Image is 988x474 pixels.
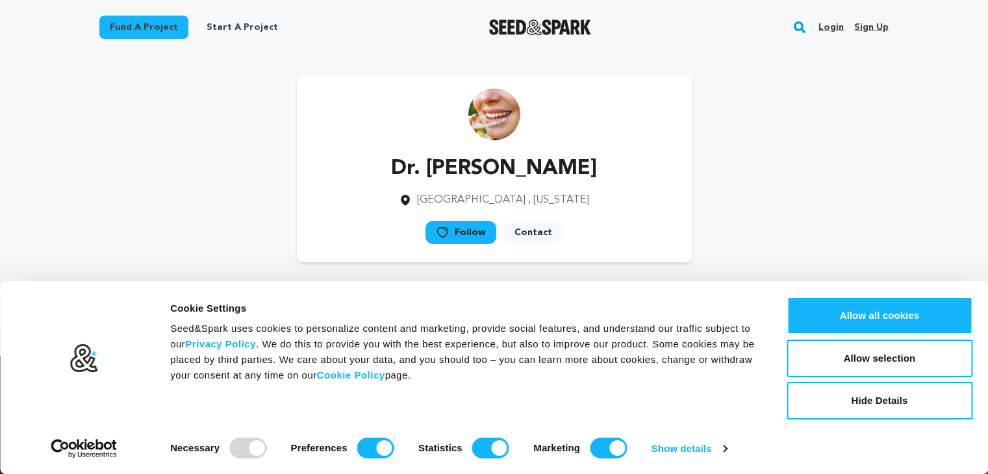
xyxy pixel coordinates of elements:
[418,442,462,453] strong: Statistics
[787,382,972,419] button: Hide Details
[317,369,385,380] a: Cookie Policy
[425,221,496,244] a: Follow
[196,16,288,39] a: Start a project
[391,153,597,184] p: Dr. [PERSON_NAME]
[417,195,526,205] span: [GEOGRAPHIC_DATA]
[652,439,727,458] a: Show details
[27,439,141,458] a: Usercentrics Cookiebot - opens in a new window
[185,338,256,349] a: Privacy Policy
[818,17,844,38] a: Login
[170,321,757,383] div: Seed&Spark uses cookies to personalize content and marketing, provide social features, and unders...
[787,297,972,334] button: Allow all cookies
[291,442,348,453] strong: Preferences
[170,442,220,453] strong: Necessary
[528,195,589,205] span: , [US_STATE]
[170,301,757,316] div: Cookie Settings
[99,16,188,39] a: Fund a project
[489,19,591,35] img: Seed&Spark Logo Dark Mode
[504,221,563,244] a: Contact
[787,340,972,377] button: Allow selection
[70,343,99,373] img: logo
[489,19,591,35] a: Seed&Spark Homepage
[533,442,580,453] strong: Marketing
[468,88,520,140] img: https://seedandspark-static.s3.us-east-2.amazonaws.com/images/User/001/993/268/medium/27a65f512e2...
[854,17,889,38] a: Sign up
